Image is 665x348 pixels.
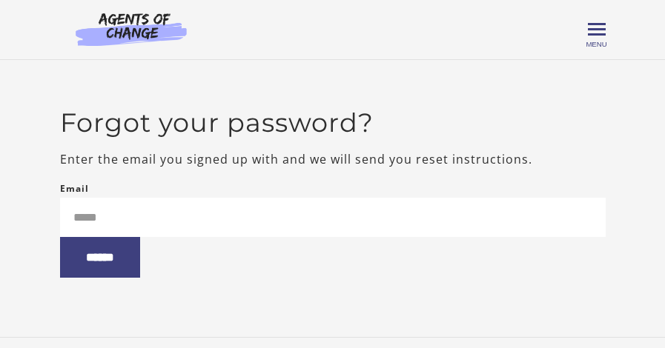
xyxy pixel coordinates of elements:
img: Agents of Change Logo [60,12,202,46]
span: Toggle menu [588,28,606,30]
h2: Forgot your password? [60,107,606,138]
p: Enter the email you signed up with and we will send you reset instructions. [60,150,606,168]
button: Toggle menu Menu [588,21,606,39]
label: Email [60,180,89,198]
span: Menu [586,40,606,48]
